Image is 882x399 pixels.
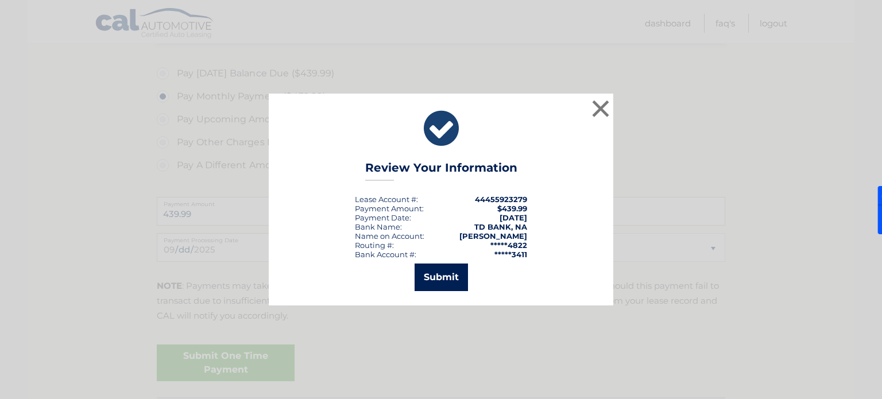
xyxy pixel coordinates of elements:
span: Payment Date [355,213,409,222]
strong: 44455923279 [475,195,527,204]
div: Payment Amount: [355,204,424,213]
strong: [PERSON_NAME] [459,231,527,241]
div: Name on Account: [355,231,424,241]
button: × [589,97,612,120]
span: [DATE] [500,213,527,222]
span: $439.99 [497,204,527,213]
strong: TD BANK, NA [474,222,527,231]
div: : [355,213,411,222]
div: Bank Name: [355,222,402,231]
div: Routing #: [355,241,394,250]
h3: Review Your Information [365,161,517,181]
div: Bank Account #: [355,250,416,259]
button: Submit [415,264,468,291]
div: Lease Account #: [355,195,418,204]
